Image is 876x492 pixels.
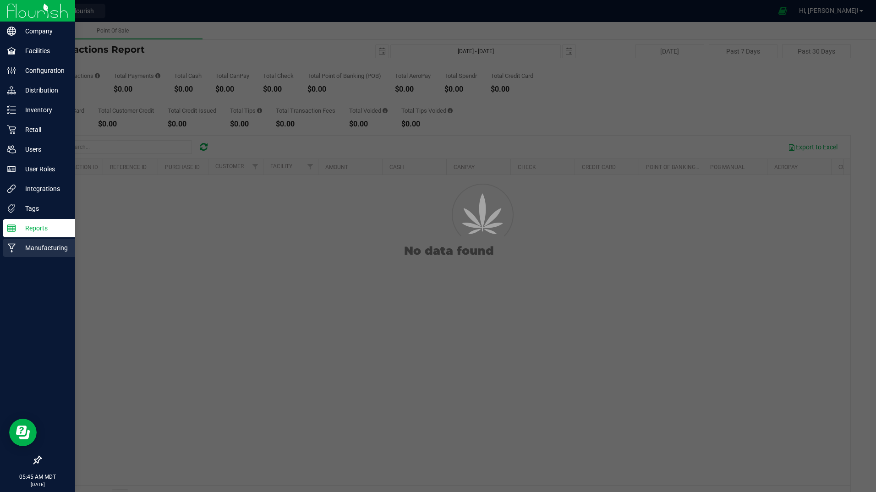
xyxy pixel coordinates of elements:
p: Facilities [16,45,71,56]
p: Integrations [16,183,71,194]
inline-svg: Facilities [7,46,16,55]
p: Company [16,26,71,37]
p: [DATE] [4,481,71,488]
p: 05:45 AM MDT [4,473,71,481]
inline-svg: Tags [7,204,16,213]
p: Distribution [16,85,71,96]
inline-svg: Retail [7,125,16,134]
p: Configuration [16,65,71,76]
inline-svg: Distribution [7,86,16,95]
inline-svg: Manufacturing [7,243,16,252]
p: Retail [16,124,71,135]
inline-svg: Integrations [7,184,16,193]
inline-svg: Company [7,27,16,36]
inline-svg: Inventory [7,105,16,115]
p: Tags [16,203,71,214]
p: Inventory [16,104,71,115]
inline-svg: Configuration [7,66,16,75]
p: Users [16,144,71,155]
inline-svg: Reports [7,224,16,233]
iframe: Resource center [9,419,37,446]
p: Reports [16,223,71,234]
p: User Roles [16,164,71,175]
inline-svg: User Roles [7,164,16,174]
inline-svg: Users [7,145,16,154]
p: Manufacturing [16,242,71,253]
